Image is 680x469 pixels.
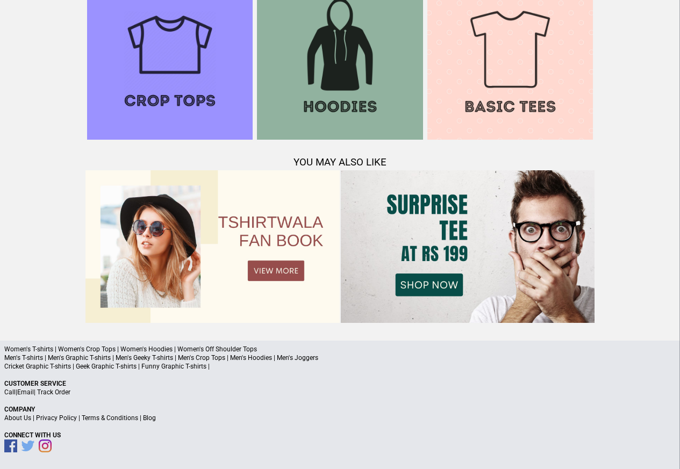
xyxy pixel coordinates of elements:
[4,388,676,396] p: | |
[36,414,77,422] a: Privacy Policy
[4,353,676,362] p: Men's T-shirts | Men's Graphic T-shirts | Men's Geeky T-shirts | Men's Crop Tops | Men's Hoodies ...
[4,431,676,439] p: Connect With Us
[37,388,70,396] a: Track Order
[143,414,156,422] a: Blog
[4,362,676,371] p: Cricket Graphic T-shirts | Geek Graphic T-shirts | Funny Graphic T-shirts |
[294,156,386,168] span: YOU MAY ALSO LIKE
[4,414,676,422] p: | | |
[4,345,676,353] p: Women's T-shirts | Women's Crop Tops | Women's Hoodies | Women's Off Shoulder Tops
[4,405,676,414] p: Company
[82,414,138,422] a: Terms & Conditions
[17,388,34,396] a: Email
[4,379,676,388] p: Customer Service
[4,388,16,396] a: Call
[4,414,31,422] a: About Us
